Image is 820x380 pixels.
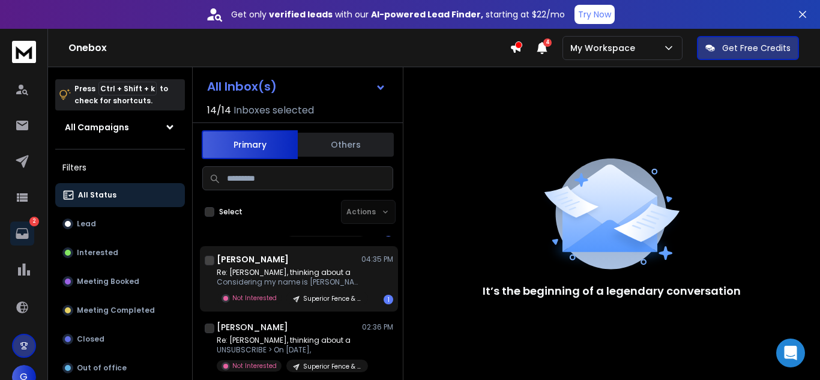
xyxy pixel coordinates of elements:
[362,322,393,332] p: 02:36 PM
[55,159,185,176] h3: Filters
[219,207,243,217] label: Select
[55,183,185,207] button: All Status
[570,42,640,54] p: My Workspace
[77,277,139,286] p: Meeting Booked
[303,362,361,371] p: Superior Fence & Rail | [DATE] | AudienceSend
[361,255,393,264] p: 04:35 PM
[77,334,104,344] p: Closed
[232,361,277,370] p: Not Interested
[232,294,277,303] p: Not Interested
[303,294,361,303] p: Superior Fence & Rail | [DATE] | AudienceSend
[202,130,298,159] button: Primary
[55,327,185,351] button: Closed
[217,336,361,345] p: Re: [PERSON_NAME], thinking about a
[697,36,799,60] button: Get Free Credits
[298,131,394,158] button: Others
[78,190,116,200] p: All Status
[217,268,361,277] p: Re: [PERSON_NAME], thinking about a
[269,8,333,20] strong: verified leads
[384,295,393,304] div: 1
[55,212,185,236] button: Lead
[12,41,36,63] img: logo
[74,83,168,107] p: Press to check for shortcuts.
[217,345,361,355] p: UNSUBSCRIBE > On [DATE],
[55,298,185,322] button: Meeting Completed
[578,8,611,20] p: Try Now
[77,363,127,373] p: Out of office
[776,339,805,367] div: Open Intercom Messenger
[77,306,155,315] p: Meeting Completed
[217,253,289,265] h1: [PERSON_NAME]
[77,219,96,229] p: Lead
[234,103,314,118] h3: Inboxes selected
[55,270,185,294] button: Meeting Booked
[217,277,361,287] p: Considering my name is [PERSON_NAME],
[10,222,34,246] a: 2
[65,121,129,133] h1: All Campaigns
[722,42,791,54] p: Get Free Credits
[29,217,39,226] p: 2
[574,5,615,24] button: Try Now
[217,321,288,333] h1: [PERSON_NAME]
[207,80,277,92] h1: All Inbox(s)
[55,356,185,380] button: Out of office
[68,41,510,55] h1: Onebox
[55,115,185,139] button: All Campaigns
[231,8,565,20] p: Get only with our starting at $22/mo
[77,248,118,258] p: Interested
[543,38,552,47] span: 4
[197,74,396,98] button: All Inbox(s)
[371,8,483,20] strong: AI-powered Lead Finder,
[98,82,157,95] span: Ctrl + Shift + k
[55,241,185,265] button: Interested
[207,103,231,118] span: 14 / 14
[483,283,741,300] p: It’s the beginning of a legendary conversation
